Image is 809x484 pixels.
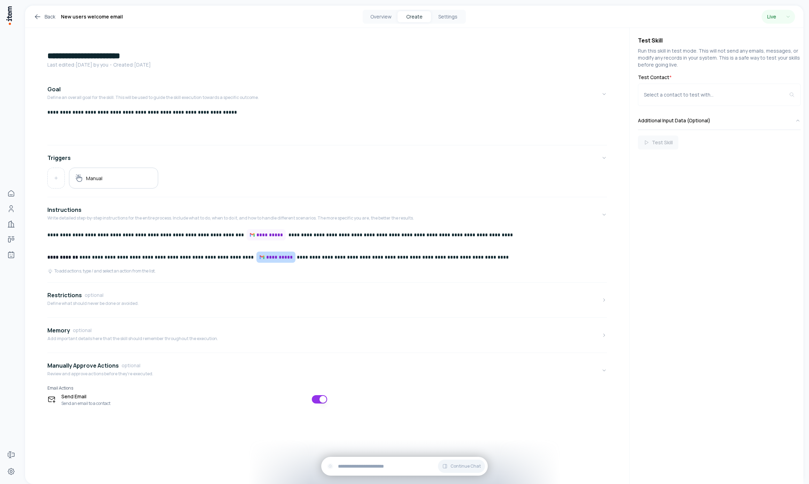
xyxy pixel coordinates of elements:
span: optional [85,292,103,299]
h4: Test Skill [638,36,801,45]
div: Select a contact to test with... [644,91,789,98]
h5: Manual [86,175,102,182]
h4: Memory [47,326,70,335]
span: Send an email to a contact [61,401,110,406]
button: RestrictionsoptionalDefine what should never be done or avoided. [47,285,607,315]
span: optional [122,362,140,369]
div: Continue Chat [321,457,488,476]
a: Home [4,186,18,200]
a: Settings [4,464,18,478]
p: Define what should never be done or avoided. [47,301,139,306]
button: Triggers [47,148,607,168]
button: Manually Approve ActionsoptionalReview and approve actions before they're executed. [47,356,607,385]
p: Define an overall goal for the skill. This will be used to guide the skill execution towards a sp... [47,95,259,100]
span: Send Email [61,392,110,401]
h4: Manually Approve Actions [47,361,119,370]
a: Forms [4,448,18,462]
a: Companies [4,217,18,231]
h6: Email Actions [47,385,327,391]
div: GoalDefine an overall goal for the skill. This will be used to guide the skill execution towards ... [47,109,607,142]
div: Manually Approve ActionsoptionalReview and approve actions before they're executed. [47,385,607,412]
button: Additional Input Data (Optional) [638,112,801,130]
span: Continue Chat [450,463,481,469]
button: Create [398,11,431,22]
p: Add important details here that the skill should remember throughout the execution. [47,336,218,341]
p: Write detailed step-by-step instructions for the entire process. Include what to do, when to do i... [47,215,414,221]
h4: Instructions [47,206,82,214]
button: GoalDefine an overall goal for the skill. This will be used to guide the skill execution towards ... [47,79,607,109]
a: Contacts [4,202,18,216]
button: Settings [431,11,464,22]
div: Triggers [47,168,607,194]
label: Test Contact [638,74,801,81]
div: To add actions, type / and select an action from the list. [47,268,156,274]
button: Continue Chat [438,460,485,473]
div: InstructionsWrite detailed step-by-step instructions for the entire process. Include what to do, ... [47,229,607,279]
h4: Goal [47,85,61,93]
h1: New users welcome email [61,13,123,21]
button: Overview [364,11,398,22]
button: MemoryoptionalAdd important details here that the skill should remember throughout the execution. [47,321,607,350]
span: optional [73,327,92,334]
h4: Restrictions [47,291,82,299]
img: Item Brain Logo [6,6,13,25]
a: Agents [4,248,18,262]
a: Back [33,13,55,21]
button: InstructionsWrite detailed step-by-step instructions for the entire process. Include what to do, ... [47,200,607,229]
p: Run this skill in test mode. This will not send any emails, messages, or modify any records in yo... [638,47,801,68]
p: Review and approve actions before they're executed. [47,371,153,377]
a: deals [4,232,18,246]
p: Last edited: [DATE] by you ・Created: [DATE] [47,61,607,68]
h4: Triggers [47,154,71,162]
